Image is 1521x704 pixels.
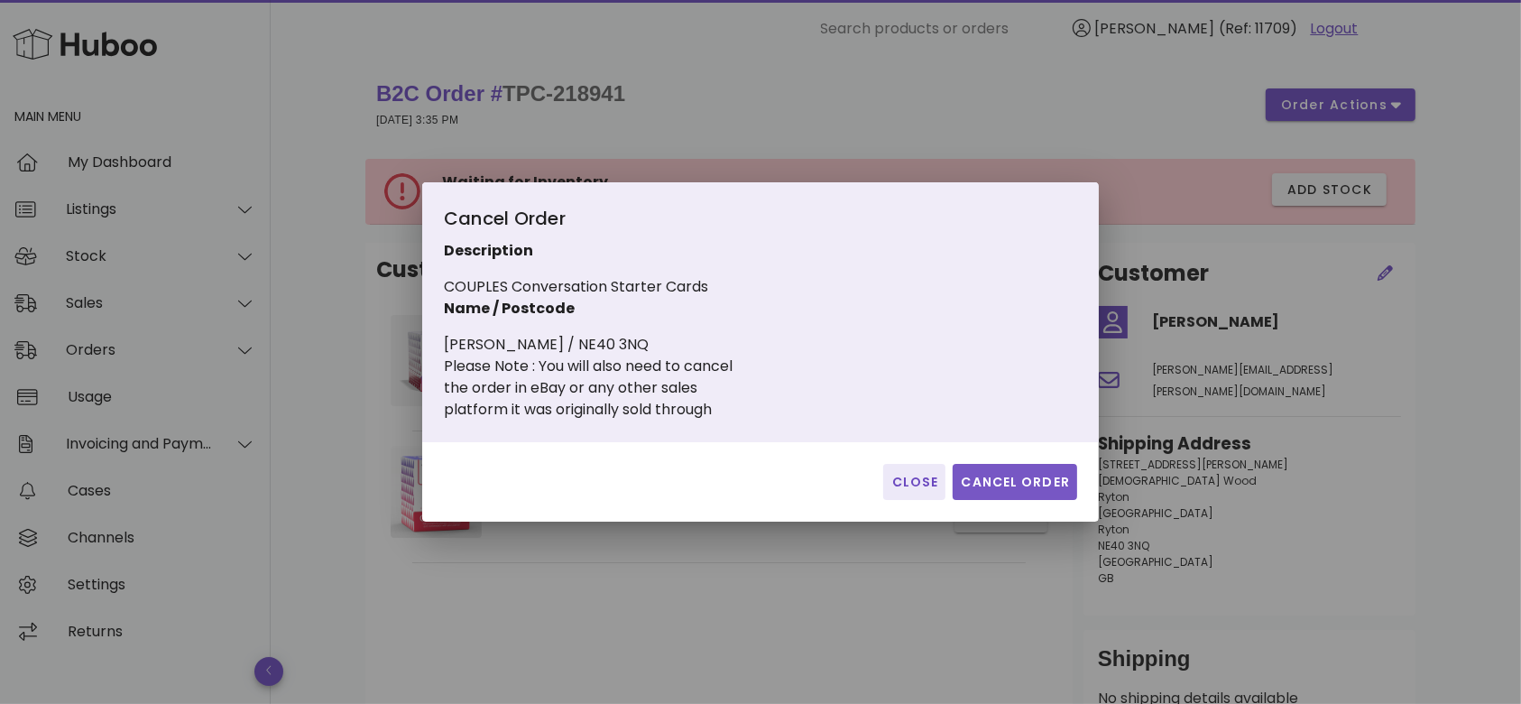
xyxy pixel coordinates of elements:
[953,464,1077,500] button: Cancel Order
[444,240,849,262] p: Description
[444,204,849,421] div: COUPLES Conversation Starter Cards [PERSON_NAME] / NE40 3NQ
[444,298,849,320] p: Name / Postcode
[960,473,1070,492] span: Cancel Order
[883,464,945,500] button: Close
[890,473,938,492] span: Close
[444,204,849,240] div: Cancel Order
[444,356,849,421] div: Please Note : You will also need to cancel the order in eBay or any other sales platform it was o...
